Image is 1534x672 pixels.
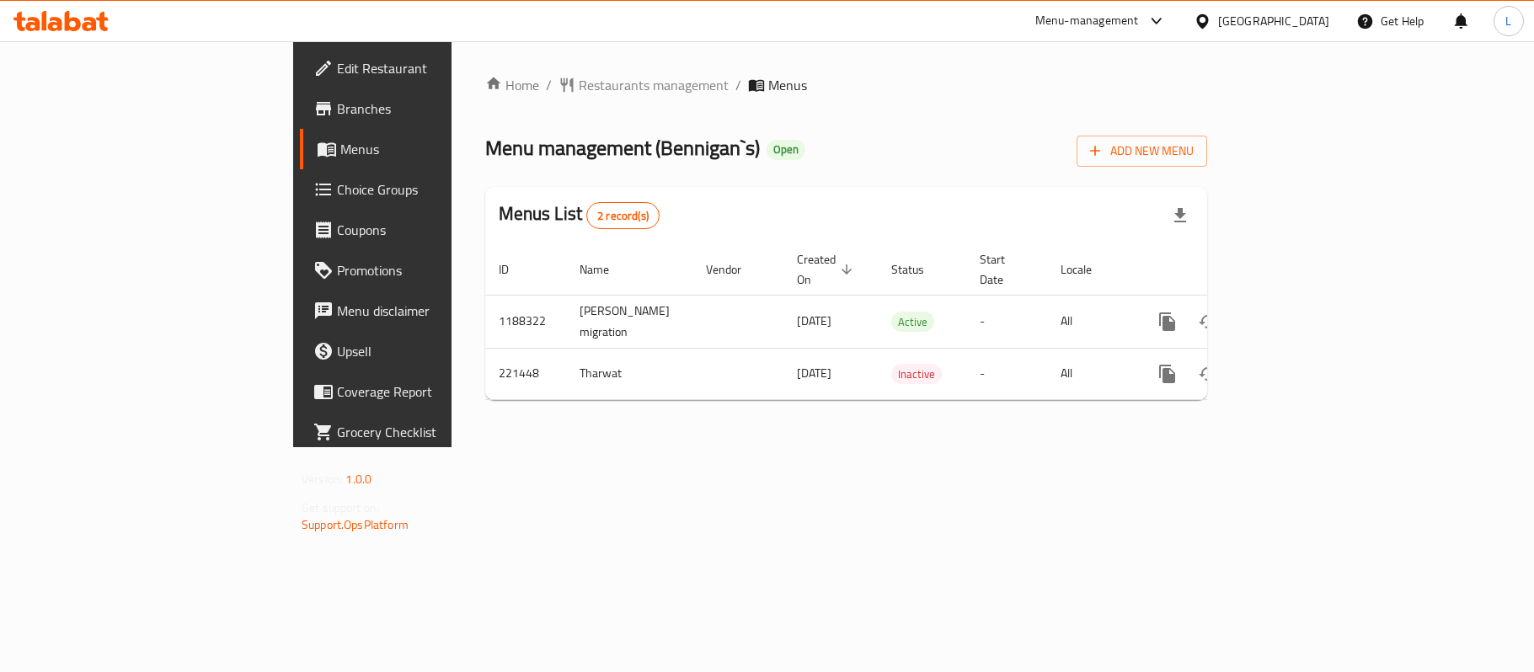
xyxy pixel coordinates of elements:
[566,295,692,348] td: [PERSON_NAME] migration
[891,259,946,280] span: Status
[485,75,1207,95] nav: breadcrumb
[300,169,549,210] a: Choice Groups
[337,179,536,200] span: Choice Groups
[302,514,409,536] a: Support.OpsPlatform
[891,312,934,332] div: Active
[797,310,831,332] span: [DATE]
[1061,259,1114,280] span: Locale
[302,497,379,519] span: Get support on:
[767,142,805,157] span: Open
[587,208,659,224] span: 2 record(s)
[337,220,536,240] span: Coupons
[1147,301,1188,342] button: more
[337,301,536,321] span: Menu disclaimer
[768,75,807,95] span: Menus
[300,412,549,452] a: Grocery Checklist
[300,291,549,331] a: Menu disclaimer
[337,381,536,402] span: Coverage Report
[706,259,763,280] span: Vendor
[891,312,934,332] span: Active
[891,364,942,384] div: Inactive
[1160,195,1200,236] div: Export file
[499,259,531,280] span: ID
[797,249,858,290] span: Created On
[1035,11,1139,31] div: Menu-management
[300,88,549,129] a: Branches
[559,75,729,95] a: Restaurants management
[302,468,343,490] span: Version:
[337,422,536,442] span: Grocery Checklist
[1047,295,1134,348] td: All
[566,348,692,399] td: Tharwat
[735,75,741,95] li: /
[499,201,660,229] h2: Menus List
[1188,354,1228,394] button: Change Status
[580,259,631,280] span: Name
[300,371,549,412] a: Coverage Report
[1090,141,1194,162] span: Add New Menu
[337,58,536,78] span: Edit Restaurant
[1147,354,1188,394] button: more
[1218,12,1329,30] div: [GEOGRAPHIC_DATA]
[1047,348,1134,399] td: All
[1188,301,1228,342] button: Change Status
[337,341,536,361] span: Upsell
[586,202,660,229] div: Total records count
[345,468,371,490] span: 1.0.0
[767,140,805,160] div: Open
[340,139,536,159] span: Menus
[1077,136,1207,167] button: Add New Menu
[980,249,1027,290] span: Start Date
[485,244,1323,400] table: enhanced table
[337,99,536,119] span: Branches
[966,348,1047,399] td: -
[891,365,942,384] span: Inactive
[797,362,831,384] span: [DATE]
[579,75,729,95] span: Restaurants management
[1505,12,1511,30] span: L
[966,295,1047,348] td: -
[300,210,549,250] a: Coupons
[1134,244,1323,296] th: Actions
[337,260,536,280] span: Promotions
[485,129,760,167] span: Menu management ( Bennigan`s )
[300,129,549,169] a: Menus
[300,331,549,371] a: Upsell
[300,250,549,291] a: Promotions
[300,48,549,88] a: Edit Restaurant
